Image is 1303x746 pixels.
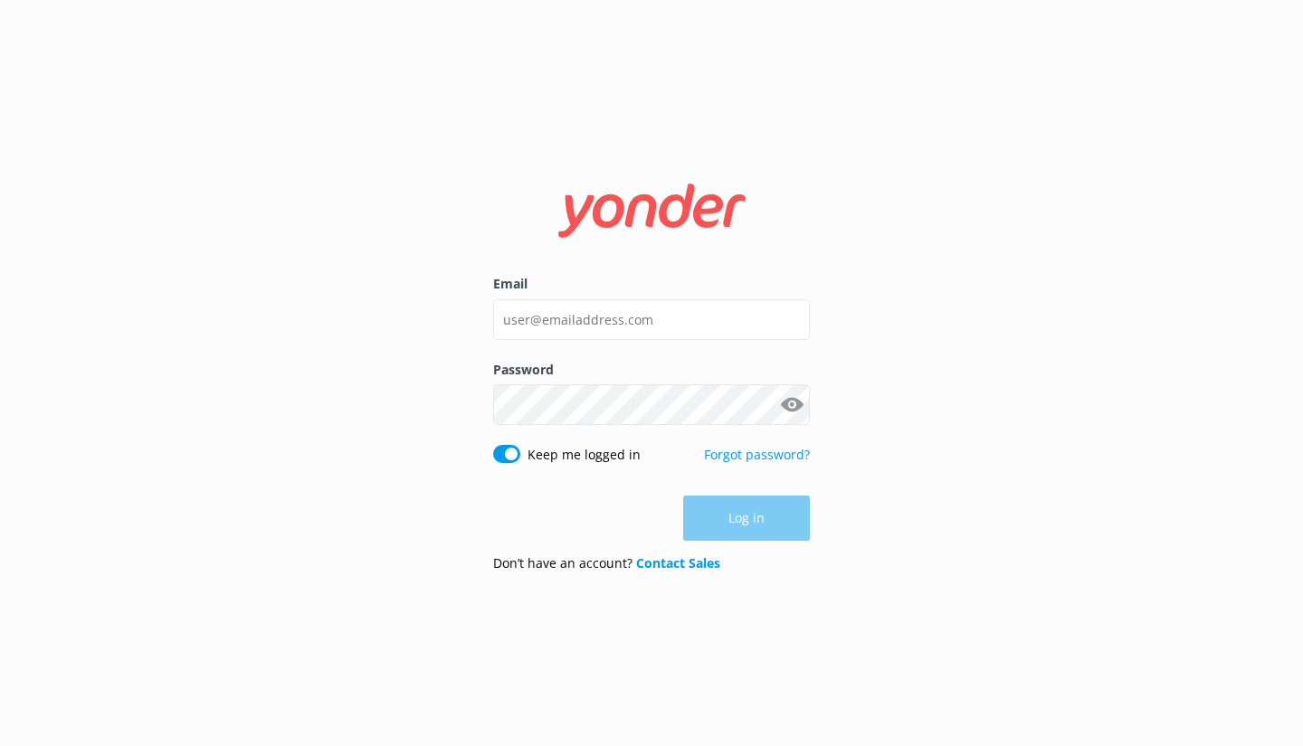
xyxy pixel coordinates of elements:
a: Contact Sales [636,554,720,571]
label: Password [493,360,810,380]
p: Don’t have an account? [493,553,720,573]
input: user@emailaddress.com [493,299,810,340]
button: Show password [774,387,810,423]
label: Email [493,274,810,294]
a: Forgot password? [704,446,810,463]
label: Keep me logged in [528,445,641,465]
